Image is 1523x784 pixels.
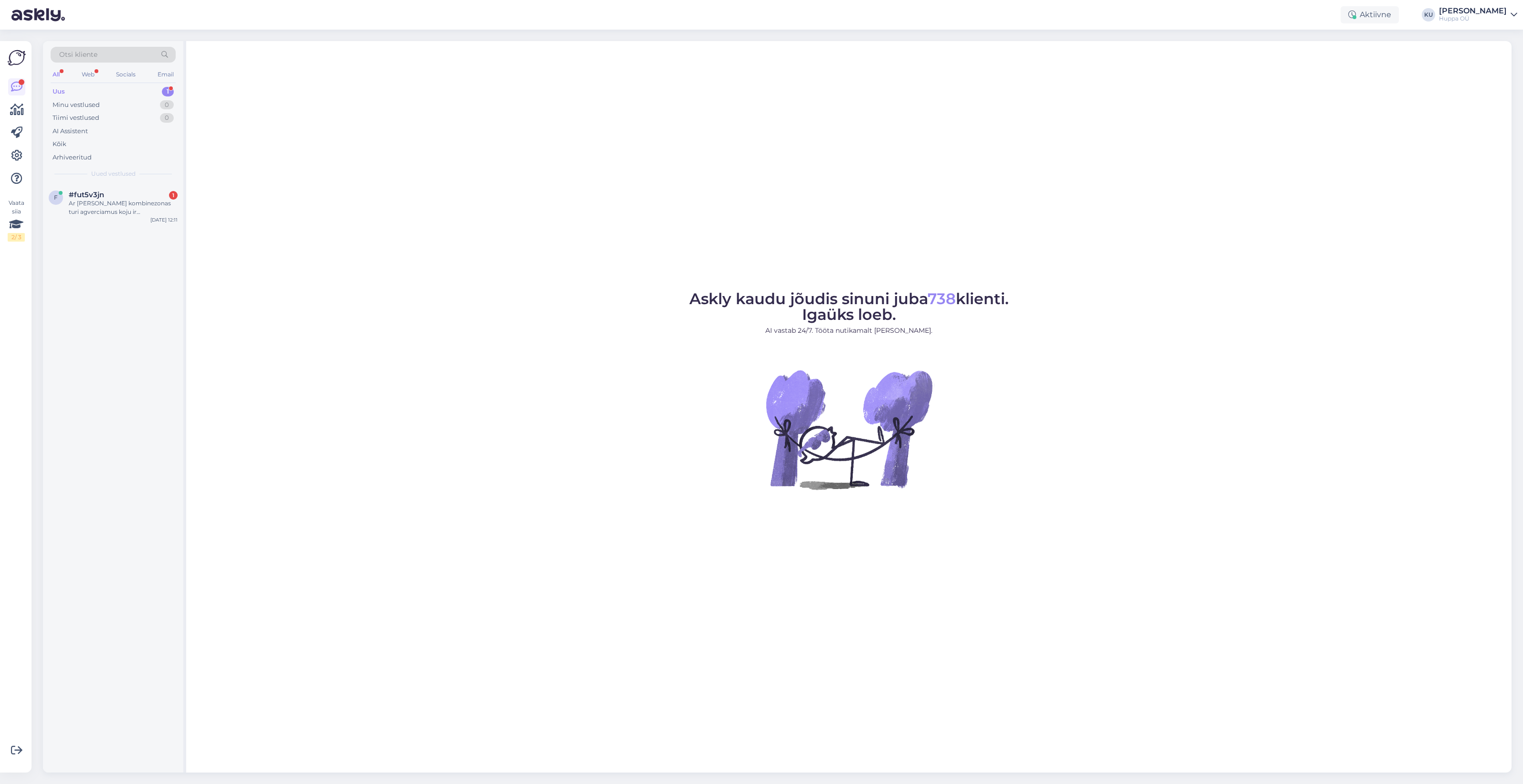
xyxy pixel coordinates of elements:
[53,87,65,96] div: Uus
[169,191,178,200] div: 1
[69,191,104,199] span: #fut5v3jn
[689,289,1009,324] span: Askly kaudu jõudis sinuni juba klienti. Igaüks loeb.
[114,68,137,81] div: Socials
[51,68,62,81] div: All
[69,199,178,216] div: Ar [PERSON_NAME] kombinezonas turi agverciamus koju ir [PERSON_NAME]? 68 dydziui?
[763,343,935,515] img: No Chat active
[162,87,174,96] div: 1
[53,100,100,110] div: Minu vestlused
[53,153,92,162] div: Arhiveeritud
[1341,6,1399,23] div: Aktiivne
[1439,15,1507,22] div: Huppa OÜ
[59,50,97,60] span: Otsi kliente
[150,216,178,223] div: [DATE] 12:11
[928,289,956,308] span: 738
[689,326,1009,336] p: AI vastab 24/7. Tööta nutikamalt [PERSON_NAME].
[1439,7,1517,22] a: [PERSON_NAME]Huppa OÜ
[1439,7,1507,15] div: [PERSON_NAME]
[54,194,58,201] span: f
[160,100,174,110] div: 0
[91,170,136,178] span: Uued vestlused
[53,127,88,136] div: AI Assistent
[160,113,174,123] div: 0
[53,139,66,149] div: Kõik
[8,49,26,67] img: Askly Logo
[53,113,99,123] div: Tiimi vestlused
[1422,8,1435,21] div: KU
[8,233,25,242] div: 2 / 3
[156,68,176,81] div: Email
[8,199,25,242] div: Vaata siia
[80,68,96,81] div: Web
